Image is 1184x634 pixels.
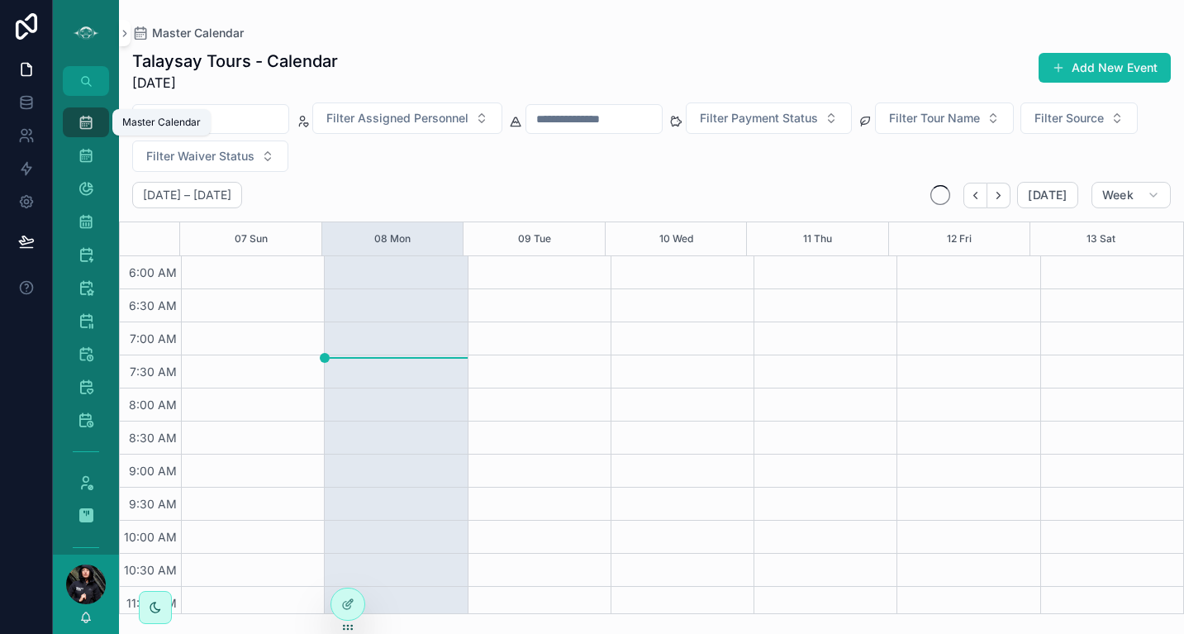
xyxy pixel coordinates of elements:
[132,141,288,172] button: Select Button
[120,563,181,577] span: 10:30 AM
[126,365,181,379] span: 7:30 AM
[1102,188,1134,203] span: Week
[146,148,254,164] span: Filter Waiver Status
[132,50,338,73] h1: Talaysay Tours - Calendar
[659,222,693,255] button: 10 Wed
[1034,110,1104,126] span: Filter Source
[1091,182,1171,208] button: Week
[125,298,181,312] span: 6:30 AM
[126,331,181,346] span: 7:00 AM
[73,20,99,46] img: App logo
[1017,182,1077,208] button: [DATE]
[1039,53,1171,83] button: Add New Event
[875,102,1014,134] button: Select Button
[132,25,244,41] a: Master Calendar
[152,25,244,41] span: Master Calendar
[120,530,181,544] span: 10:00 AM
[374,222,411,255] button: 08 Mon
[889,110,980,126] span: Filter Tour Name
[125,398,181,412] span: 8:00 AM
[53,96,119,555] div: scrollable content
[122,596,181,610] span: 11:00 AM
[125,464,181,478] span: 9:00 AM
[235,222,268,255] button: 07 Sun
[1028,188,1067,203] span: [DATE]
[125,497,181,511] span: 9:30 AM
[987,183,1010,208] button: Next
[125,265,181,279] span: 6:00 AM
[125,431,181,445] span: 8:30 AM
[1020,102,1138,134] button: Select Button
[963,183,987,208] button: Back
[803,222,832,255] button: 11 Thu
[312,102,502,134] button: Select Button
[1087,222,1115,255] button: 13 Sat
[326,110,468,126] span: Filter Assigned Personnel
[700,110,818,126] span: Filter Payment Status
[947,222,972,255] button: 12 Fri
[686,102,852,134] button: Select Button
[143,187,231,203] h2: [DATE] – [DATE]
[132,73,338,93] span: [DATE]
[518,222,551,255] button: 09 Tue
[122,116,201,129] div: Master Calendar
